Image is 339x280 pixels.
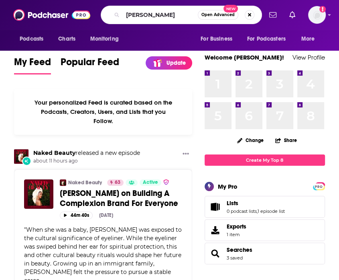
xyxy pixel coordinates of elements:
img: Deepica Mutyala on Building A Complexion Brand For Everyone [24,179,53,209]
span: More [301,33,315,45]
p: Update [166,60,186,66]
button: open menu [242,31,297,47]
button: 44m 40s [60,212,93,219]
span: 1 item [227,232,246,237]
a: Exports [205,219,325,241]
button: open menu [84,31,129,47]
a: [PERSON_NAME] on Building A Complexion Brand For Everyone [60,188,182,208]
svg: Add a profile image [319,6,326,12]
button: Show profile menu [308,6,326,24]
span: Searches [205,243,325,264]
a: Update [146,56,192,70]
span: Open Advanced [201,13,235,17]
span: Charts [58,33,75,45]
img: User Profile [308,6,326,24]
a: 3 saved [227,255,243,261]
span: 63 [115,179,120,187]
a: Lists [207,201,223,212]
span: Monitoring [90,33,118,45]
span: Active [143,179,158,187]
div: [DATE] [99,212,113,218]
a: Show notifications dropdown [286,8,298,22]
a: 1 episode list [258,208,285,214]
button: Show More Button [179,149,192,159]
button: Open AdvancedNew [198,10,238,20]
span: For Podcasters [247,33,286,45]
a: Searches [207,248,223,259]
span: Lists [227,200,238,207]
a: Naked Beauty [68,179,102,186]
button: open menu [195,31,242,47]
input: Search podcasts, credits, & more... [123,8,198,21]
a: 63 [107,179,124,186]
a: PRO [314,183,324,189]
a: View Profile [292,54,325,61]
div: New Episode [22,156,31,165]
div: My Pro [218,183,238,190]
span: Exports [207,224,223,236]
a: Naked Beauty [33,149,75,156]
span: Popular Feed [61,56,119,73]
span: [PERSON_NAME] on Building A Complexion Brand For Everyone [60,188,178,208]
span: Logged in as Ashley_Beenen [308,6,326,24]
span: Lists [205,196,325,218]
span: For Business [201,33,232,45]
a: Charts [53,31,80,47]
a: Welcome [PERSON_NAME]! [205,54,284,61]
button: open menu [14,31,54,47]
button: open menu [296,31,325,47]
span: Exports [227,223,246,230]
span: about 11 hours ago [33,158,140,165]
a: Popular Feed [61,56,119,74]
img: Podchaser - Follow, Share and Rate Podcasts [13,7,90,23]
span: PRO [314,183,324,189]
a: Lists [227,200,285,207]
a: 0 podcast lists [227,208,257,214]
h3: released a new episode [33,149,140,157]
img: Naked Beauty [60,179,66,186]
a: My Feed [14,56,51,74]
img: verified Badge [163,179,169,185]
a: Show notifications dropdown [266,8,280,22]
span: , [257,208,258,214]
div: Search podcasts, credits, & more... [101,6,262,24]
a: Searches [227,246,252,253]
div: Your personalized Feed is curated based on the Podcasts, Creators, Users, and Lists that you Follow. [14,89,192,135]
a: Active [140,179,161,186]
span: My Feed [14,56,51,73]
span: New [223,5,238,12]
img: Naked Beauty [14,149,28,164]
button: Share [275,132,297,148]
span: Podcasts [20,33,43,45]
a: Create My Top 8 [205,154,325,165]
button: Change [232,135,268,145]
